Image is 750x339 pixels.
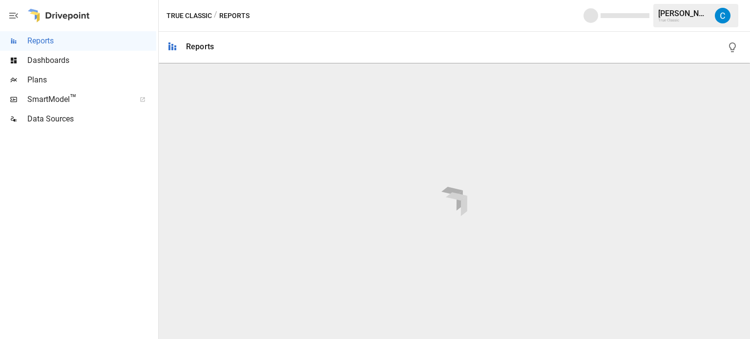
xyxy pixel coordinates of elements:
[70,92,77,104] span: ™
[441,187,467,216] img: drivepoint-animation.ef608ccb.svg
[658,9,709,18] div: [PERSON_NAME]
[186,42,214,51] div: Reports
[658,18,709,22] div: True Classic
[167,10,212,22] button: True Classic
[214,10,217,22] div: /
[715,8,730,23] img: Carson Turner
[27,35,156,47] span: Reports
[27,74,156,86] span: Plans
[709,2,736,29] button: Carson Turner
[27,55,156,66] span: Dashboards
[27,113,156,125] span: Data Sources
[27,94,129,105] span: SmartModel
